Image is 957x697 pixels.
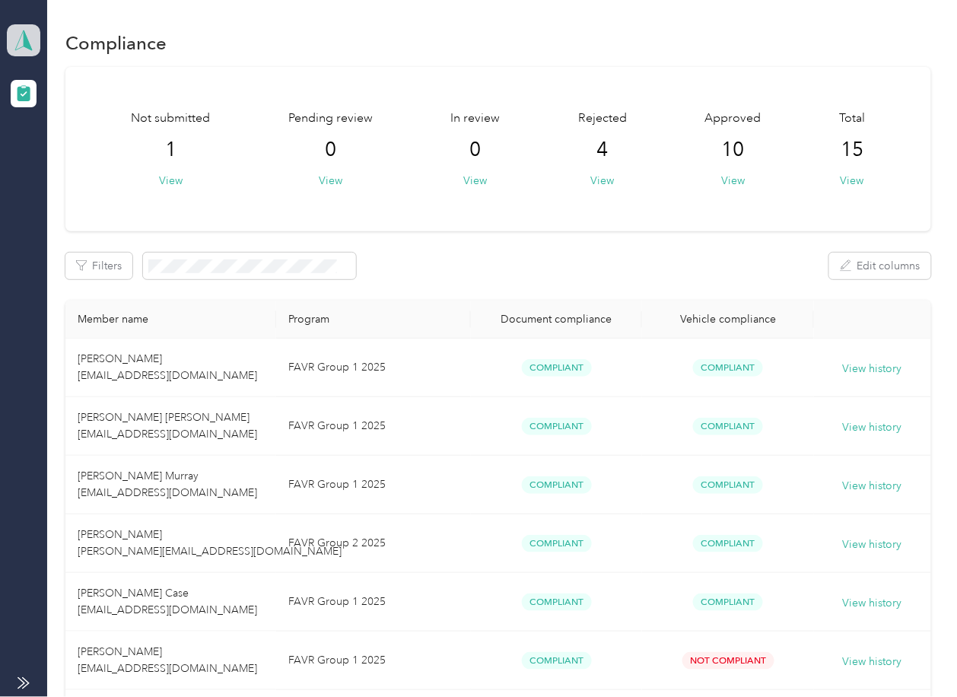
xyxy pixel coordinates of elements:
[78,645,257,675] span: [PERSON_NAME] [EMAIL_ADDRESS][DOMAIN_NAME]
[829,253,931,279] button: Edit columns
[325,138,336,162] span: 0
[693,418,763,435] span: Compliant
[522,418,592,435] span: Compliant
[721,173,745,189] button: View
[578,110,627,128] span: Rejected
[522,535,592,552] span: Compliant
[522,594,592,611] span: Compliant
[276,514,471,573] td: FAVR Group 2 2025
[65,301,276,339] th: Member name
[319,173,342,189] button: View
[65,35,167,51] h1: Compliance
[705,110,761,128] span: Approved
[159,173,183,189] button: View
[843,536,902,553] button: View history
[841,173,864,189] button: View
[451,110,501,128] span: In review
[483,313,630,326] div: Document compliance
[522,476,592,494] span: Compliant
[693,535,763,552] span: Compliant
[843,419,902,436] button: View history
[722,138,745,162] span: 10
[276,339,471,397] td: FAVR Group 1 2025
[65,253,132,279] button: Filters
[843,654,902,670] button: View history
[78,352,257,382] span: [PERSON_NAME] [EMAIL_ADDRESS][DOMAIN_NAME]
[682,652,774,670] span: Not Compliant
[276,573,471,632] td: FAVR Group 1 2025
[693,476,763,494] span: Compliant
[522,359,592,377] span: Compliant
[693,359,763,377] span: Compliant
[276,632,471,690] td: FAVR Group 1 2025
[464,173,488,189] button: View
[872,612,957,697] iframe: Everlance-gr Chat Button Frame
[78,528,342,558] span: [PERSON_NAME] [PERSON_NAME][EMAIL_ADDRESS][DOMAIN_NAME]
[843,361,902,377] button: View history
[78,469,257,499] span: [PERSON_NAME] Murray [EMAIL_ADDRESS][DOMAIN_NAME]
[78,587,257,616] span: [PERSON_NAME] Case [EMAIL_ADDRESS][DOMAIN_NAME]
[276,397,471,456] td: FAVR Group 1 2025
[276,301,471,339] th: Program
[288,110,373,128] span: Pending review
[843,478,902,495] button: View history
[839,110,865,128] span: Total
[841,138,863,162] span: 15
[591,173,615,189] button: View
[165,138,176,162] span: 1
[693,594,763,611] span: Compliant
[78,411,257,441] span: [PERSON_NAME] [PERSON_NAME] [EMAIL_ADDRESS][DOMAIN_NAME]
[522,652,592,670] span: Compliant
[132,110,211,128] span: Not submitted
[597,138,609,162] span: 4
[843,595,902,612] button: View history
[654,313,801,326] div: Vehicle compliance
[276,456,471,514] td: FAVR Group 1 2025
[470,138,482,162] span: 0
